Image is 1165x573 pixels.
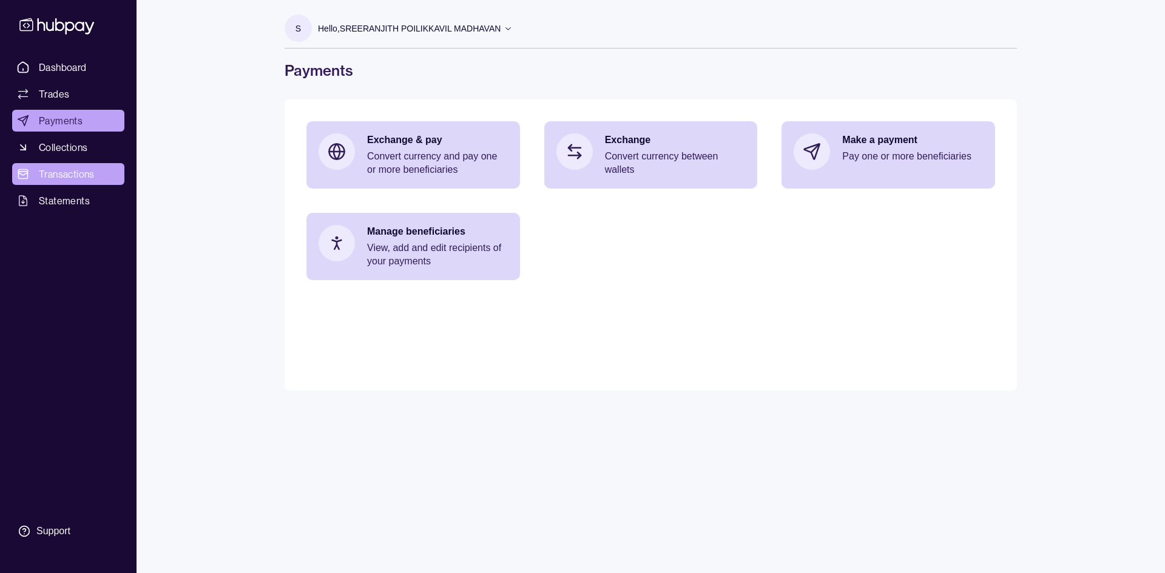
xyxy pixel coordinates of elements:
[12,190,124,212] a: Statements
[12,83,124,105] a: Trades
[605,150,746,176] p: Convert currency between wallets
[367,133,508,147] p: Exchange & pay
[782,121,995,182] a: Make a paymentPay one or more beneficiaries
[39,113,83,128] span: Payments
[39,60,87,75] span: Dashboard
[12,110,124,132] a: Payments
[39,87,69,101] span: Trades
[842,150,983,163] p: Pay one or more beneficiaries
[12,56,124,78] a: Dashboard
[544,121,758,189] a: ExchangeConvert currency between wallets
[12,518,124,544] a: Support
[367,150,508,176] p: Convert currency and pay one or more beneficiaries
[39,140,87,155] span: Collections
[36,524,70,538] div: Support
[306,213,520,280] a: Manage beneficiariesView, add and edit recipients of your payments
[367,241,508,268] p: View, add and edit recipients of your payments
[285,61,1017,80] h1: Payments
[318,22,501,35] p: Hello, SREERANJITH POILIKKAVIL MADHAVAN
[306,121,520,189] a: Exchange & payConvert currency and pay one or more beneficiaries
[12,136,124,158] a: Collections
[39,167,95,181] span: Transactions
[367,225,508,238] p: Manage beneficiaries
[605,133,746,147] p: Exchange
[39,193,90,208] span: Statements
[12,163,124,185] a: Transactions
[842,133,983,147] p: Make a payment
[295,22,301,35] p: S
